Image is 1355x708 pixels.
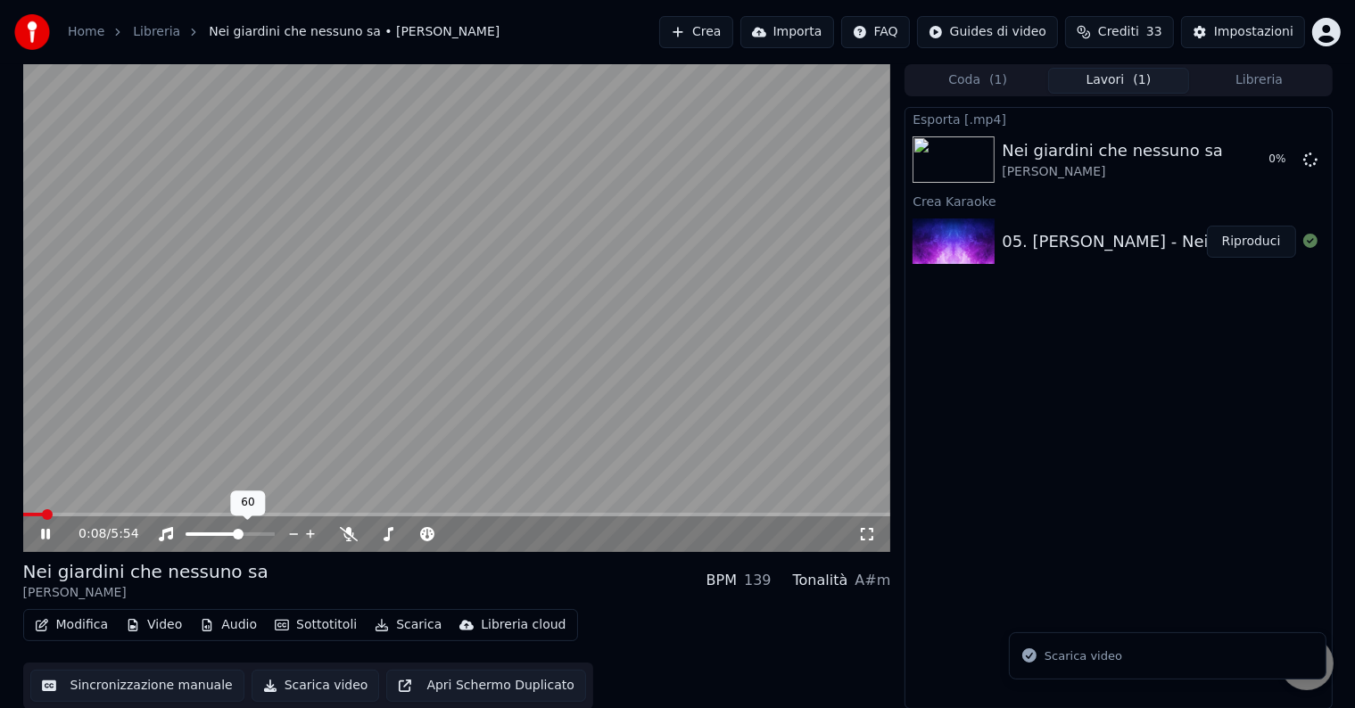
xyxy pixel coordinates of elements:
div: BPM [706,570,737,591]
a: Home [68,23,104,41]
button: Apri Schermo Duplicato [386,670,585,702]
button: FAQ [841,16,910,48]
button: Importa [740,16,834,48]
div: [PERSON_NAME] [1002,163,1223,181]
button: Guides di video [917,16,1058,48]
button: Scarica [368,613,449,638]
button: Riproduci [1207,226,1296,258]
div: A#m [855,570,890,591]
button: Coda [907,68,1048,94]
div: Crea Karaoke [905,190,1331,211]
div: Tonalità [793,570,848,591]
button: Crediti33 [1065,16,1174,48]
button: Audio [193,613,264,638]
button: Scarica video [252,670,380,702]
div: 60 [230,490,265,515]
button: Sincronizzazione manuale [30,670,244,702]
button: Impostazioni [1181,16,1305,48]
span: 0:08 [78,525,106,543]
div: 0 % [1269,152,1296,167]
span: Nei giardini che nessuno sa • [PERSON_NAME] [209,23,500,41]
button: Video [119,613,189,638]
div: Libreria cloud [481,616,566,634]
div: Nei giardini che nessuno sa [1002,138,1223,163]
div: Impostazioni [1214,23,1293,41]
button: Crea [659,16,732,48]
div: Esporta [.mp4] [905,108,1331,129]
span: ( 1 ) [989,71,1007,89]
img: youka [14,14,50,50]
div: 139 [744,570,772,591]
span: ( 1 ) [1133,71,1151,89]
div: Scarica video [1045,647,1122,665]
button: Lavori [1048,68,1189,94]
nav: breadcrumb [68,23,500,41]
span: Crediti [1098,23,1139,41]
a: Libreria [133,23,180,41]
div: [PERSON_NAME] [23,584,269,602]
button: Libreria [1189,68,1330,94]
button: Sottotitoli [268,613,364,638]
span: 5:54 [111,525,138,543]
span: 33 [1146,23,1162,41]
div: / [78,525,121,543]
button: Modifica [28,613,116,638]
div: Nei giardini che nessuno sa [23,559,269,584]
